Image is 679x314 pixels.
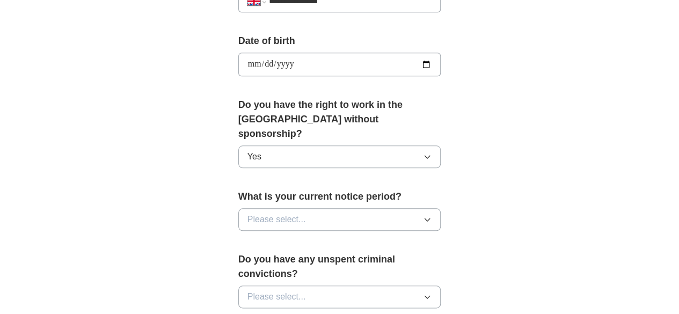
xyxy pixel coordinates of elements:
[238,98,441,141] label: Do you have the right to work in the [GEOGRAPHIC_DATA] without sponsorship?
[247,150,261,163] span: Yes
[238,286,441,308] button: Please select...
[238,189,441,204] label: What is your current notice period?
[247,290,306,303] span: Please select...
[238,34,441,48] label: Date of birth
[238,252,441,281] label: Do you have any unspent criminal convictions?
[247,213,306,226] span: Please select...
[238,208,441,231] button: Please select...
[238,145,441,168] button: Yes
